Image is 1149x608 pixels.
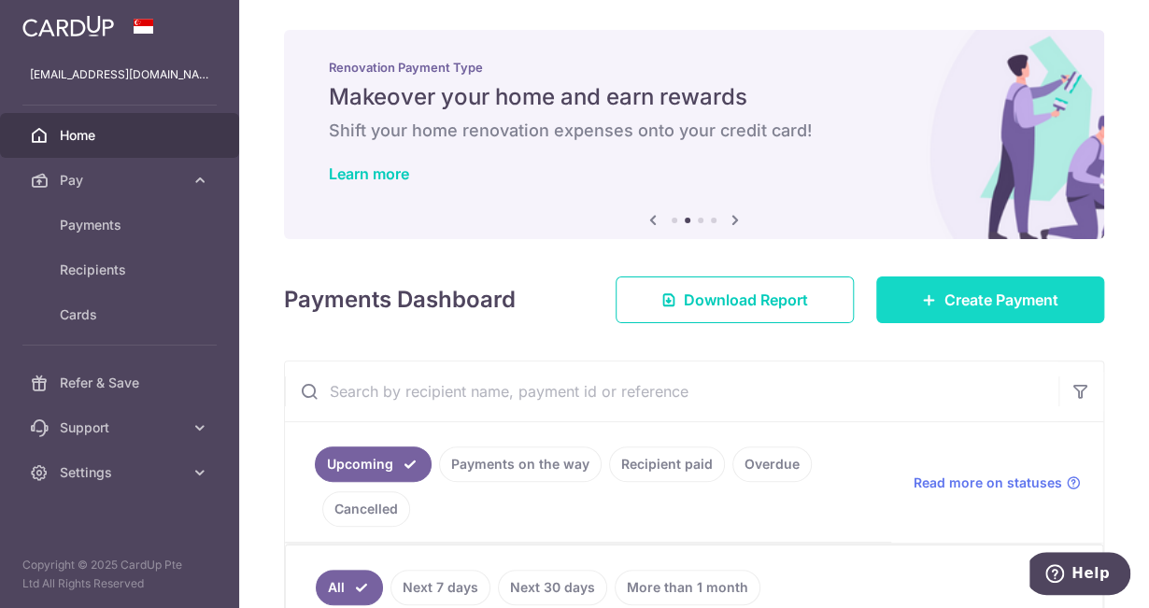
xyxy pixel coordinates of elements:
[1029,552,1130,599] iframe: Opens a widget where you can find more information
[876,276,1104,323] a: Create Payment
[284,30,1104,239] img: Renovation banner
[60,305,183,324] span: Cards
[60,126,183,145] span: Home
[390,570,490,605] a: Next 7 days
[329,82,1059,112] h5: Makeover your home and earn rewards
[316,570,383,605] a: All
[60,418,183,437] span: Support
[944,289,1058,311] span: Create Payment
[22,15,114,37] img: CardUp
[684,289,808,311] span: Download Report
[914,474,1062,492] span: Read more on statuses
[60,261,183,279] span: Recipients
[60,374,183,392] span: Refer & Save
[285,361,1058,421] input: Search by recipient name, payment id or reference
[30,65,209,84] p: [EMAIL_ADDRESS][DOMAIN_NAME]
[60,463,183,482] span: Settings
[615,570,760,605] a: More than 1 month
[329,164,409,183] a: Learn more
[439,446,602,482] a: Payments on the way
[329,120,1059,142] h6: Shift your home renovation expenses onto your credit card!
[609,446,725,482] a: Recipient paid
[60,216,183,234] span: Payments
[329,60,1059,75] p: Renovation Payment Type
[616,276,854,323] a: Download Report
[284,283,516,317] h4: Payments Dashboard
[732,446,812,482] a: Overdue
[60,171,183,190] span: Pay
[322,491,410,527] a: Cancelled
[498,570,607,605] a: Next 30 days
[914,474,1081,492] a: Read more on statuses
[315,446,432,482] a: Upcoming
